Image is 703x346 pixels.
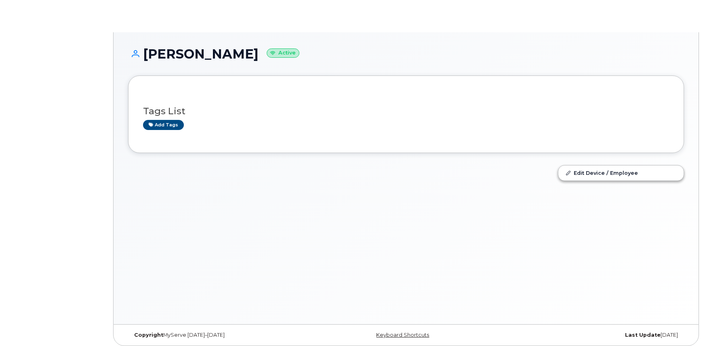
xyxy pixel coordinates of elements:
a: Add tags [143,120,184,130]
strong: Last Update [625,332,661,338]
h3: Tags List [143,106,669,116]
a: Keyboard Shortcuts [376,332,429,338]
strong: Copyright [134,332,163,338]
small: Active [267,48,299,58]
h1: [PERSON_NAME] [128,47,684,61]
a: Edit Device / Employee [558,166,684,180]
div: [DATE] [499,332,684,338]
div: MyServe [DATE]–[DATE] [128,332,314,338]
